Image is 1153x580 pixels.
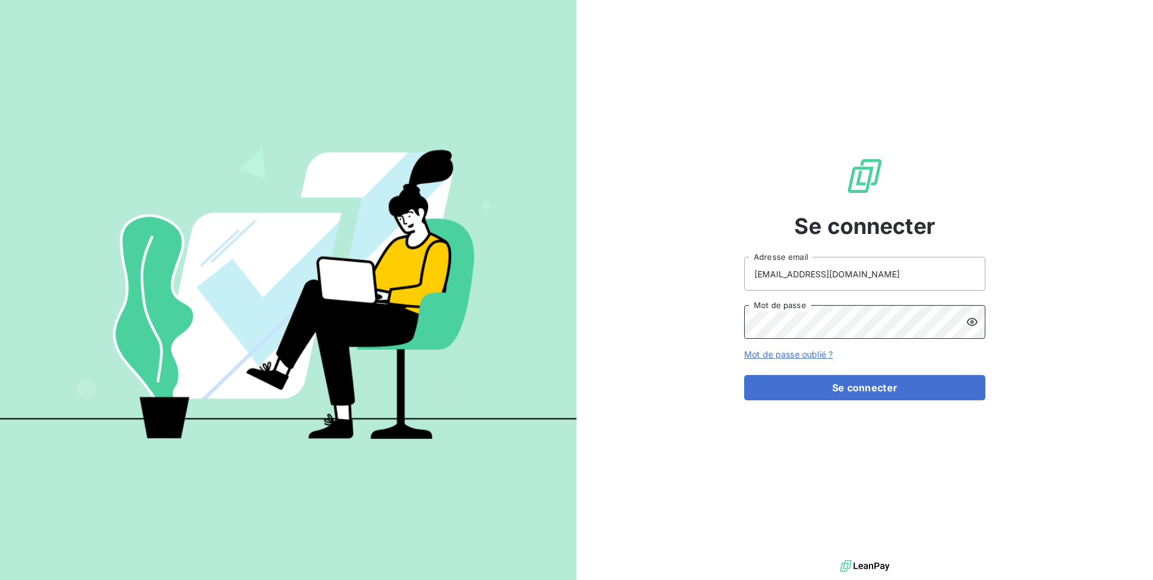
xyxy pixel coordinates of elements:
button: Se connecter [744,375,985,400]
a: Mot de passe oublié ? [744,349,833,359]
span: Se connecter [794,210,935,242]
img: Logo LeanPay [845,157,884,195]
img: logo [840,557,889,575]
input: placeholder [744,257,985,291]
